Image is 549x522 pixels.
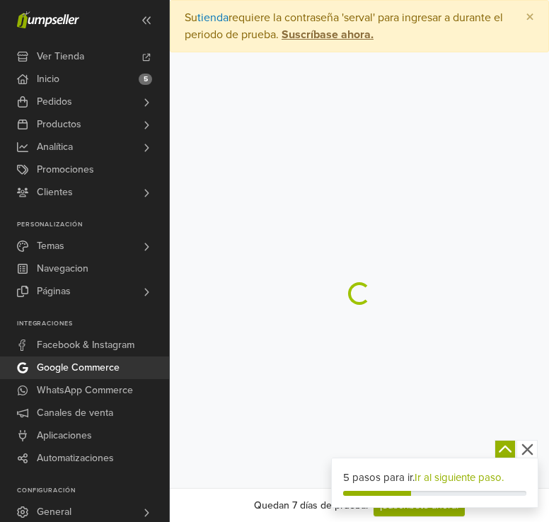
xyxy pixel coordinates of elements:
[512,1,548,35] button: Close
[37,68,59,91] span: Inicio
[139,74,152,85] span: 5
[37,45,84,68] span: Ver Tienda
[37,235,64,257] span: Temas
[254,498,368,513] div: Quedan 7 días de prueba.
[37,91,72,113] span: Pedidos
[37,334,134,356] span: Facebook & Instagram
[37,113,81,136] span: Productos
[17,221,169,229] p: Personalización
[415,471,504,484] a: Ir al siguiente paso.
[282,28,374,42] strong: Suscríbase ahora.
[37,181,73,204] span: Clientes
[37,356,120,379] span: Google Commerce
[37,447,114,470] span: Automatizaciones
[197,11,229,25] a: tienda
[37,379,133,402] span: WhatsApp Commerce
[37,280,71,303] span: Páginas
[37,424,92,447] span: Aplicaciones
[343,470,526,486] div: 5 pasos para ir.
[279,28,374,42] a: Suscríbase ahora.
[526,7,534,28] span: ×
[37,402,113,424] span: Canales de venta
[37,158,94,181] span: Promociones
[17,320,169,328] p: Integraciones
[37,136,73,158] span: Analítica
[17,487,169,495] p: Configuración
[37,257,88,280] span: Navegacion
